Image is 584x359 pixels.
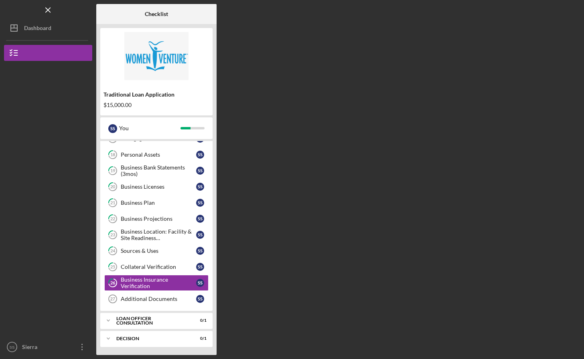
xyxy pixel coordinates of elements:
div: S S [196,183,204,191]
div: Business Bank Statements (3mos) [121,164,196,177]
div: 0 / 1 [192,336,207,341]
div: S S [196,231,204,239]
a: 20Business LicensesSS [104,179,209,195]
div: S S [196,247,204,255]
button: Dashboard [4,20,92,36]
div: Dashboard [24,20,51,38]
div: Business Plan [121,200,196,206]
div: S S [196,151,204,159]
tspan: 21 [110,200,115,206]
img: Product logo [100,32,213,80]
div: Traditional Loan Application [103,91,209,98]
div: S S [108,124,117,133]
div: 0 / 1 [192,318,207,323]
div: S S [196,279,204,287]
a: 21Business PlanSS [104,195,209,211]
div: S S [196,199,204,207]
tspan: 18 [110,152,115,157]
div: Business Location: Facility & Site Readiness Documentation [121,228,196,241]
a: 23Business Location: Facility & Site Readiness DocumentationSS [104,227,209,243]
div: Business Insurance Verification [121,276,196,289]
div: Collateral Verification [121,264,196,270]
tspan: 17 [110,136,116,141]
div: S S [196,263,204,271]
div: Personal Assets [121,151,196,158]
tspan: 24 [110,248,116,254]
div: You [119,121,180,135]
text: SS [10,345,15,349]
div: Business Projections [121,216,196,222]
tspan: 26 [110,280,116,286]
a: 25Collateral VerificationSS [104,259,209,275]
div: Additional Documents [121,296,196,302]
a: 24Sources & UsesSS [104,243,209,259]
div: Loan Officer Consultation [116,316,187,325]
tspan: 19 [110,168,116,173]
tspan: 27 [110,296,115,301]
div: Business Licenses [121,184,196,190]
div: S S [196,167,204,175]
div: S S [196,215,204,223]
tspan: 23 [110,232,115,238]
button: SSSierra [PERSON_NAME] [4,339,92,355]
tspan: 22 [110,216,115,222]
div: S S [196,295,204,303]
div: Sources & Uses [121,248,196,254]
b: Checklist [145,11,168,17]
a: 26Business Insurance VerificationSS [104,275,209,291]
div: $15,000.00 [103,102,209,108]
div: Decision [116,336,187,341]
a: 19Business Bank Statements (3mos)SS [104,163,209,179]
tspan: 25 [110,264,115,270]
a: 18Personal AssetsSS [104,147,209,163]
a: 22Business ProjectionsSS [104,211,209,227]
a: 27Additional DocumentsSS [104,291,209,307]
tspan: 20 [110,184,116,190]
